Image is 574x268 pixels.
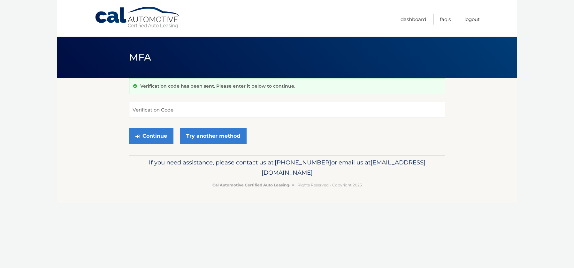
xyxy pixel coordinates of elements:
button: Continue [129,128,173,144]
span: MFA [129,51,151,63]
a: FAQ's [440,14,451,25]
a: Try another method [180,128,247,144]
a: Dashboard [401,14,426,25]
p: - All Rights Reserved - Copyright 2025 [133,182,441,188]
p: If you need assistance, please contact us at: or email us at [133,157,441,178]
a: Cal Automotive [95,6,181,29]
input: Verification Code [129,102,445,118]
strong: Cal Automotive Certified Auto Leasing [212,183,289,187]
p: Verification code has been sent. Please enter it below to continue. [140,83,295,89]
a: Logout [464,14,480,25]
span: [EMAIL_ADDRESS][DOMAIN_NAME] [262,159,425,176]
span: [PHONE_NUMBER] [275,159,331,166]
